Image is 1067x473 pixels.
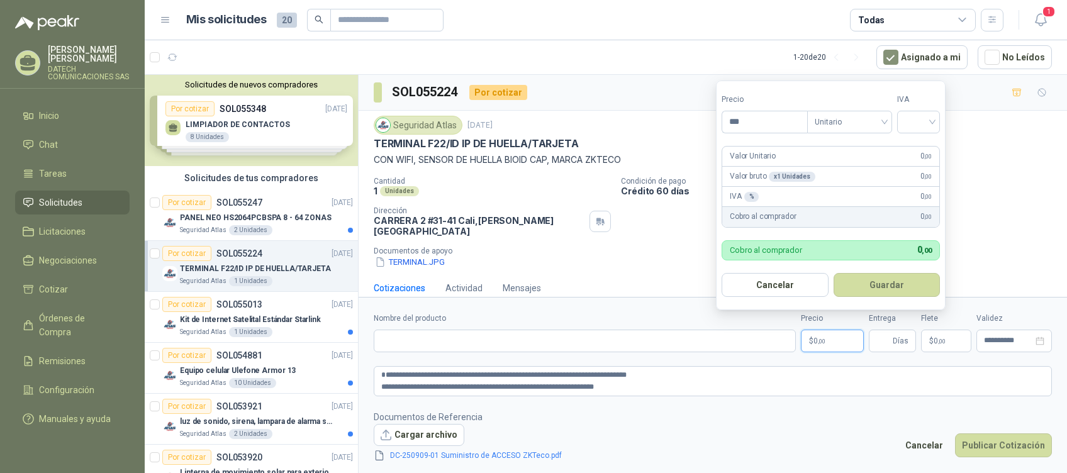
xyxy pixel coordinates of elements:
[730,191,759,203] p: IVA
[180,276,226,286] p: Seguridad Atlas
[39,282,68,296] span: Cotizar
[730,246,802,254] p: Cobro al comprador
[180,225,226,235] p: Seguridad Atlas
[374,153,1052,167] p: CON WIFI, SENSOR DE HUELLA BIOID CAP, MARCA ZKTECO
[150,80,353,89] button: Solicitudes de nuevos compradores
[374,215,584,237] p: CARRERA 2 #31-41 Cali , [PERSON_NAME][GEOGRAPHIC_DATA]
[145,241,358,292] a: Por cotizarSOL055224[DATE] Company LogoTERMINAL F22/ID IP DE HUELLA/TARJETASeguridad Atlas1 Unidades
[920,191,932,203] span: 0
[898,433,950,457] button: Cancelar
[180,212,332,224] p: PANEL NEO HS2064PCBSPA 8 - 64 ZONAS
[834,273,941,297] button: Guardar
[15,407,130,431] a: Manuales y ayuda
[813,337,825,345] span: 0
[15,248,130,272] a: Negociaciones
[374,255,446,269] button: TERMINAL.JPG
[920,211,932,223] span: 0
[374,281,425,295] div: Cotizaciones
[277,13,297,28] span: 20
[818,338,825,345] span: ,00
[180,314,321,326] p: Kit de Internet Satelital Estándar Starlink
[374,410,582,424] p: Documentos de Referencia
[229,225,272,235] div: 2 Unidades
[793,47,866,67] div: 1 - 20 de 20
[730,150,776,162] p: Valor Unitario
[145,343,358,394] a: Por cotizarSOL054881[DATE] Company LogoEquipo celular Ulefone Armor 13Seguridad Atlas10 Unidades
[15,349,130,373] a: Remisiones
[145,394,358,445] a: Por cotizarSOL053921[DATE] Company Logoluz de sonido, sirena, lampara de alarma solarSeguridad At...
[332,248,353,260] p: [DATE]
[186,11,267,29] h1: Mis solicitudes
[921,313,971,325] label: Flete
[374,313,796,325] label: Nombre del producto
[503,281,541,295] div: Mensajes
[39,354,86,368] span: Remisiones
[376,118,390,132] img: Company Logo
[180,365,296,377] p: Equipo celular Ulefone Armor 13
[15,104,130,128] a: Inicio
[332,350,353,362] p: [DATE]
[730,211,796,223] p: Cobro al comprador
[722,94,807,106] label: Precio
[216,402,262,411] p: SOL053921
[48,65,130,81] p: DATECH COMUNICACIONES SAS
[801,313,864,325] label: Precio
[374,206,584,215] p: Dirección
[374,247,1062,255] p: Documentos de apoyo
[897,94,940,106] label: IVA
[955,433,1052,457] button: Publicar Cotización
[229,276,272,286] div: 1 Unidades
[229,429,272,439] div: 2 Unidades
[929,337,934,345] span: $
[445,281,483,295] div: Actividad
[216,198,262,207] p: SOL055247
[374,186,377,196] p: 1
[162,399,211,414] div: Por cotizar
[39,225,86,238] span: Licitaciones
[180,429,226,439] p: Seguridad Atlas
[1029,9,1052,31] button: 1
[924,173,932,180] span: ,00
[15,378,130,402] a: Configuración
[332,197,353,209] p: [DATE]
[15,220,130,243] a: Licitaciones
[392,82,459,102] h3: SOL055224
[858,13,885,27] div: Todas
[978,45,1052,69] button: No Leídos
[332,452,353,464] p: [DATE]
[162,215,177,230] img: Company Logo
[162,419,177,434] img: Company Logo
[180,263,331,275] p: TERMINAL F22/ID IP DE HUELLA/TARJETA
[1042,6,1056,18] span: 1
[162,317,177,332] img: Company Logo
[229,378,276,388] div: 10 Unidades
[924,193,932,200] span: ,00
[380,186,419,196] div: Unidades
[39,412,111,426] span: Manuales y ayuda
[469,85,527,100] div: Por cotizar
[801,330,864,352] p: $0,00
[730,170,815,182] p: Valor bruto
[467,120,493,131] p: [DATE]
[216,351,262,360] p: SOL054881
[921,330,971,352] p: $ 0,00
[15,191,130,214] a: Solicitudes
[145,292,358,343] a: Por cotizarSOL055013[DATE] Company LogoKit de Internet Satelital Estándar StarlinkSeguridad Atlas...
[621,186,1062,196] p: Crédito 60 días
[332,401,353,413] p: [DATE]
[39,196,82,209] span: Solicitudes
[920,150,932,162] span: 0
[39,109,59,123] span: Inicio
[374,177,611,186] p: Cantidad
[332,299,353,311] p: [DATE]
[216,300,262,309] p: SOL055013
[374,116,462,135] div: Seguridad Atlas
[15,133,130,157] a: Chat
[162,246,211,261] div: Por cotizar
[145,75,358,166] div: Solicitudes de nuevos compradoresPor cotizarSOL055348[DATE] LIMPIADOR DE CONTACTOS8 UnidadesPor c...
[180,416,337,428] p: luz de sonido, sirena, lampara de alarma solar
[621,177,1062,186] p: Condición de pago
[180,378,226,388] p: Seguridad Atlas
[924,153,932,160] span: ,00
[744,192,759,202] div: %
